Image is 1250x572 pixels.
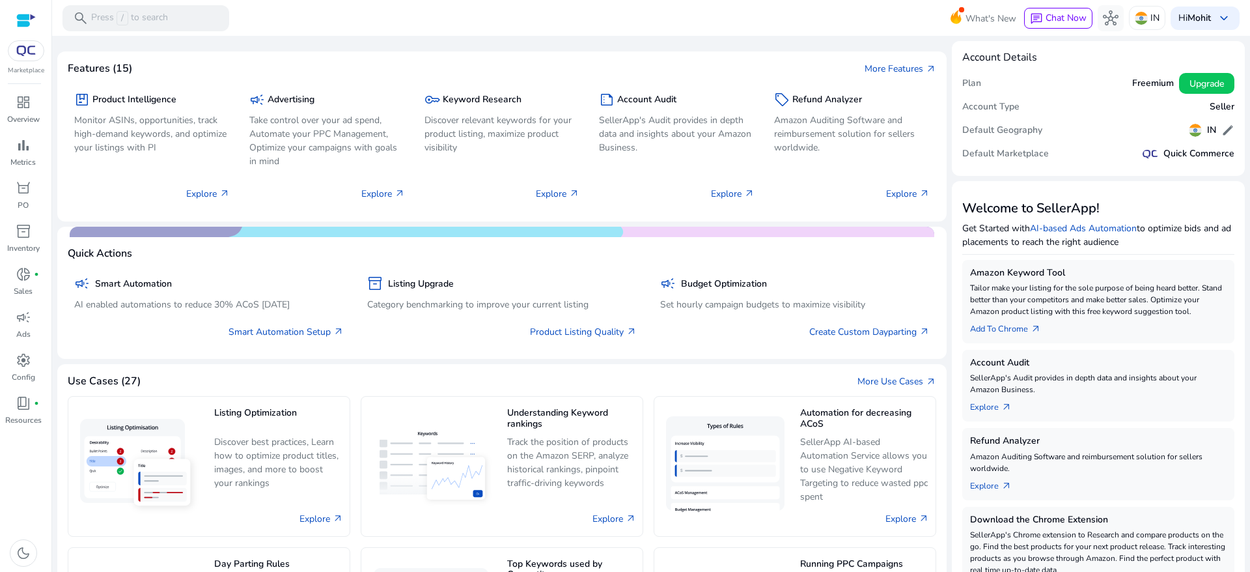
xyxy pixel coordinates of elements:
h3: Welcome to SellerApp! [962,201,1234,216]
img: QC-logo.svg [14,46,38,56]
span: dashboard [16,94,31,110]
span: summarize [599,92,615,107]
p: Tailor make your listing for the sole purpose of being heard better. Stand better than your compe... [970,282,1227,317]
span: settings [16,352,31,368]
h4: Quick Actions [68,248,132,260]
p: SellerApp's Audit provides in depth data and insights about your Amazon Business. [970,372,1227,395]
span: key [424,92,440,107]
span: edit [1221,124,1234,137]
img: QC-logo.svg [1143,150,1158,158]
h4: Use Cases (27) [68,375,141,388]
span: arrow_outward [919,513,929,524]
a: Explore [885,512,929,526]
h5: Understanding Keyword rankings [507,408,636,431]
span: inventory_2 [367,276,383,291]
span: orders [16,180,31,196]
h5: Budget Optimization [681,279,767,290]
span: arrow_outward [926,64,936,74]
p: Metrics [10,156,36,168]
p: Monitor ASINs, opportunities, track high-demand keywords, and optimize your listings with PI [74,113,230,154]
p: Explore [536,187,579,201]
span: dark_mode [16,545,31,561]
a: AI-based Ads Automation [1030,222,1137,235]
span: keyboard_arrow_down [1216,10,1232,26]
button: Upgrade [1179,73,1234,94]
p: Get Started with to optimize bids and ad placements to reach the right audience [962,222,1234,249]
span: fiber_manual_record [34,272,39,277]
span: Chat Now [1046,12,1087,24]
h5: Amazon Keyword Tool [970,268,1227,279]
h5: Product Intelligence [92,94,176,106]
img: Automation for decreasing ACoS [661,411,790,521]
span: inventory_2 [16,223,31,239]
h5: IN [1207,125,1216,136]
b: Mohit [1187,12,1211,24]
h5: Listing Upgrade [388,279,454,290]
p: Inventory [7,242,40,254]
h5: Advertising [268,94,314,106]
span: donut_small [16,266,31,282]
span: arrow_outward [626,513,636,524]
a: Explorearrow_outward [970,474,1022,493]
span: hub [1103,10,1118,26]
p: SellerApp AI-based Automation Service allows you to use Negative Keyword Targeting to reduce wast... [800,435,929,504]
button: hub [1098,5,1124,31]
h4: Features (15) [68,63,132,75]
span: fiber_manual_record [34,401,39,406]
span: arrow_outward [626,326,637,337]
h5: Automation for decreasing ACoS [800,408,929,431]
span: arrow_outward [919,188,930,199]
p: Discover best practices, Learn how to optimize product titles, images, and more to boost your ran... [214,435,343,491]
span: arrow_outward [1001,402,1012,412]
span: bar_chart [16,137,31,153]
p: Explore [361,187,405,201]
h5: Smart Automation [95,279,172,290]
span: campaign [249,92,265,107]
p: Amazon Auditing Software and reimbursement solution for sellers worldwide. [774,113,930,154]
span: chat [1030,12,1043,25]
p: Set hourly campaign budgets to maximize visibility [660,298,930,311]
p: Press to search [91,11,168,25]
img: in.svg [1189,124,1202,137]
img: in.svg [1135,12,1148,25]
p: Explore [886,187,930,201]
p: Sales [14,285,33,297]
span: arrow_outward [219,188,230,199]
a: Create Custom Dayparting [809,325,930,339]
h5: Download the Chrome Extension [970,515,1227,526]
h5: Freemium [1132,78,1174,89]
p: Discover relevant keywords for your product listing, maximize product visibility [424,113,580,154]
p: Overview [7,113,40,125]
h5: Plan [962,78,981,89]
span: campaign [16,309,31,325]
span: What's New [965,7,1016,30]
h5: Seller [1210,102,1234,113]
h5: Account Type [962,102,1020,113]
p: AI enabled automations to reduce 30% ACoS [DATE] [74,298,344,311]
a: More Featuresarrow_outward [865,62,936,76]
p: Category benchmarking to improve your current listing [367,298,637,311]
h5: Keyword Research [443,94,521,106]
a: More Use Casesarrow_outward [857,375,936,388]
span: / [117,11,128,25]
a: Smart Automation Setup [229,325,344,339]
h5: Refund Analyzer [792,94,862,106]
p: Marketplace [8,66,44,76]
h5: Account Audit [617,94,676,106]
span: arrow_outward [926,377,936,387]
p: Config [12,371,35,383]
span: arrow_outward [744,188,755,199]
span: arrow_outward [1001,481,1012,491]
span: campaign [74,276,90,291]
img: Listing Optimization [75,414,204,519]
p: SellerApp's Audit provides in depth data and insights about your Amazon Business. [599,113,755,154]
p: Explore [711,187,755,201]
span: search [73,10,89,26]
p: PO [18,199,29,211]
p: IN [1150,7,1160,29]
span: arrow_outward [333,513,343,524]
button: chatChat Now [1024,8,1092,29]
span: Upgrade [1189,77,1224,91]
h5: Quick Commerce [1163,149,1234,160]
a: Explore [299,512,343,526]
